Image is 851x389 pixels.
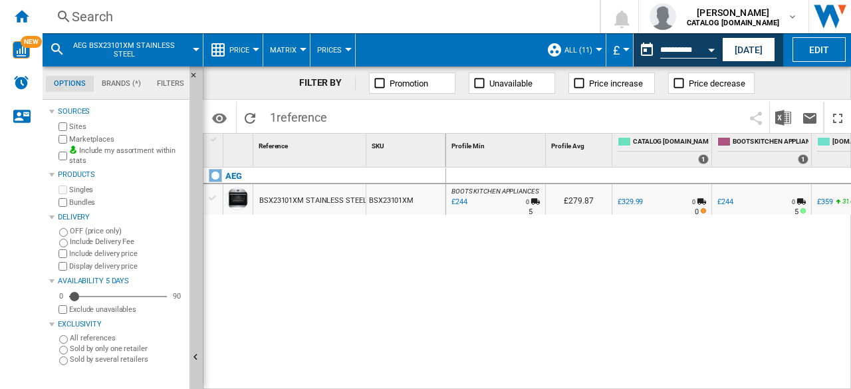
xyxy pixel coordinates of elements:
input: Bundles [59,198,67,207]
div: £244 [715,195,733,209]
button: Edit [792,37,846,62]
span: BOOTS KITCHEN APPLIANCES [733,137,808,148]
label: Singles [69,185,184,195]
input: Include Delivery Fee [59,239,68,247]
button: ALL (11) [564,33,599,66]
div: Products [58,170,184,180]
div: Exclusivity [58,319,184,330]
div: Search [72,7,565,26]
button: Price [229,33,256,66]
label: Marketplaces [69,134,184,144]
span: Profile Min [451,142,485,150]
button: Promotion [369,72,455,94]
div: £359 [815,195,833,209]
input: Display delivery price [59,305,67,314]
input: Sold by only one retailer [59,346,68,354]
button: AEG BSX23101XM STAINLESS STEEL [70,33,191,66]
button: Unavailable [469,72,555,94]
input: OFF (price only) [59,228,68,237]
md-slider: Availability [69,290,167,303]
label: OFF (price only) [70,226,184,236]
input: Singles [59,186,67,194]
button: Open calendar [699,36,723,60]
span: Matrix [270,46,297,55]
span: AEG BSX23101XM STAINLESS STEEL [70,41,178,59]
button: Hide [189,66,205,90]
button: Download in Excel [770,102,796,133]
span: SKU [372,142,384,150]
button: Prices [317,33,348,66]
span: 1 [263,102,334,130]
button: Options [206,106,233,130]
div: £359 [817,197,833,206]
input: Sites [59,122,67,131]
label: Include Delivery Fee [70,237,184,247]
div: 1 offers sold by CATALOG ELECTROLUX.UK [698,154,709,164]
div: SKU Sort None [369,134,445,154]
div: AEG BSX23101XM STAINLESS STEEL [49,33,196,66]
span: Price [229,46,249,55]
span: Profile Avg [551,142,584,150]
div: This report is based on a date in the past. [634,33,719,66]
input: All references [59,335,68,344]
div: Last updated : Wednesday, 8 October 2025 00:01 [449,195,467,209]
div: Sort None [548,134,612,154]
div: £279.87 [546,184,612,215]
div: Profile Min Sort None [449,134,545,154]
img: wise-card.svg [13,41,30,59]
div: £244 [717,197,733,206]
button: [DATE] [722,37,775,62]
div: Availability 5 Days [58,276,184,287]
div: Sources [58,106,184,117]
label: Include delivery price [69,249,184,259]
span: Promotion [390,78,428,88]
div: ALL (11) [547,33,599,66]
img: alerts-logo.svg [13,74,29,90]
md-tab-item: Filters [149,76,192,92]
img: mysite-bg-18x18.png [69,146,77,154]
div: Delivery [58,212,184,223]
div: Delivery Time : 0 day [695,205,699,219]
div: Sort None [449,134,545,154]
button: md-calendar [634,37,660,63]
label: Sold by several retailers [70,354,184,364]
div: 0 [526,195,529,209]
span: £ [613,43,620,57]
span: CATALOG [DOMAIN_NAME] [633,137,709,148]
div: Reference Sort None [256,134,366,154]
span: Unavailable [489,78,533,88]
div: 0 [56,291,66,301]
input: Display delivery price [59,262,67,271]
span: reference [277,110,327,124]
label: Exclude unavailables [69,305,184,315]
div: BOOTS KITCHEN APPLIANCES 1 offers sold by BOOTS KITCHEN APPLIANCES [715,134,811,167]
span: ALL (11) [564,46,592,55]
span: [PERSON_NAME] [687,6,779,19]
button: Price decrease [668,72,755,94]
div: 0 [792,195,795,209]
button: Send this report by email [796,102,823,133]
div: Price [210,33,256,66]
span: NEW [21,36,42,48]
span: Reference [259,142,288,150]
md-tab-item: Brands (*) [94,76,149,92]
input: Sold by several retailers [59,356,68,365]
label: Include my assortment within stats [69,146,184,166]
md-menu: Currency [606,33,634,66]
button: £ [613,33,626,66]
img: profile.jpg [650,3,676,30]
button: Price increase [568,72,655,94]
div: Delivery Time : 5 days [529,205,533,219]
label: Display delivery price [69,261,184,271]
div: £329.99 [616,195,643,209]
div: Profile Avg Sort None [548,134,612,154]
label: Bundles [69,197,184,207]
div: Sort None [226,134,253,154]
div: 0 [692,195,695,209]
label: Sold by only one retailer [70,344,184,354]
button: Matrix [270,33,303,66]
i: % [841,195,849,211]
div: £329.99 [618,197,643,206]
